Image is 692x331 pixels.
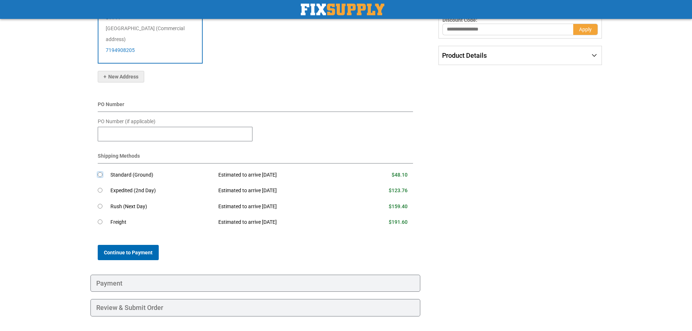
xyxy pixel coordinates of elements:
[392,172,408,178] span: $48.10
[389,187,408,193] span: $123.76
[98,71,144,82] button: New Address
[106,47,135,53] a: 7194908205
[98,152,413,164] div: Shipping Methods
[110,183,213,199] td: Expedited (2nd Day)
[389,203,408,209] span: $159.40
[90,299,421,316] div: Review & Submit Order
[104,74,138,80] span: New Address
[110,167,213,183] td: Standard (Ground)
[90,275,421,292] div: Payment
[104,250,153,255] span: Continue to Payment
[573,24,598,35] button: Apply
[213,183,353,199] td: Estimated to arrive [DATE]
[110,214,213,230] td: Freight
[579,27,592,32] span: Apply
[213,167,353,183] td: Estimated to arrive [DATE]
[213,199,353,215] td: Estimated to arrive [DATE]
[98,118,155,124] span: PO Number (if applicable)
[110,199,213,215] td: Rush (Next Day)
[98,245,159,260] button: Continue to Payment
[442,52,487,59] span: Product Details
[301,4,384,15] img: Fix Industrial Supply
[213,214,353,230] td: Estimated to arrive [DATE]
[389,219,408,225] span: $191.60
[98,101,413,112] div: PO Number
[301,4,384,15] a: store logo
[442,17,477,23] span: Discount Code:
